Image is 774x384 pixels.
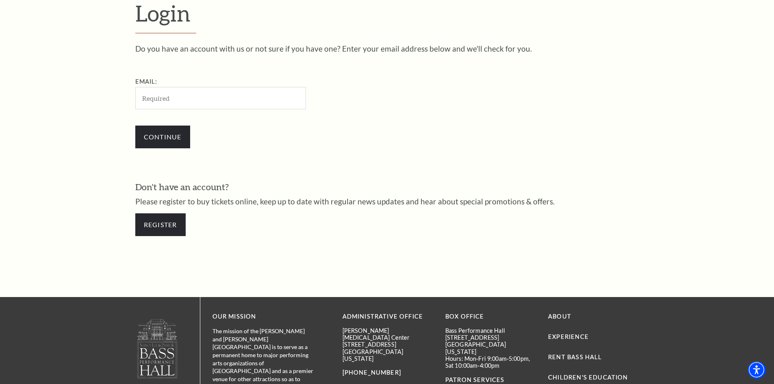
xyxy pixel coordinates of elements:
p: BOX OFFICE [445,312,536,322]
p: Bass Performance Hall [445,327,536,334]
p: [PERSON_NAME][MEDICAL_DATA] Center [343,327,433,341]
div: Accessibility Menu [748,361,765,379]
input: Required [135,87,306,109]
img: logo-footer.png [137,319,178,378]
p: OUR MISSION [212,312,314,322]
a: About [548,313,571,320]
p: [STREET_ADDRESS] [343,341,433,348]
p: [PHONE_NUMBER] [343,368,433,378]
label: Email: [135,78,158,85]
p: Do you have an account with us or not sure if you have one? Enter your email address below and we... [135,45,639,52]
a: Rent Bass Hall [548,354,602,360]
input: Submit button [135,126,190,148]
h3: Don't have an account? [135,181,639,193]
p: [GEOGRAPHIC_DATA][US_STATE] [343,348,433,362]
p: Hours: Mon-Fri 9:00am-5:00pm, Sat 10:00am-4:00pm [445,355,536,369]
p: Please register to buy tickets online, keep up to date with regular news updates and hear about s... [135,197,639,205]
p: [GEOGRAPHIC_DATA][US_STATE] [445,341,536,355]
a: Register [135,213,186,236]
a: Experience [548,333,589,340]
p: [STREET_ADDRESS] [445,334,536,341]
p: Administrative Office [343,312,433,322]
